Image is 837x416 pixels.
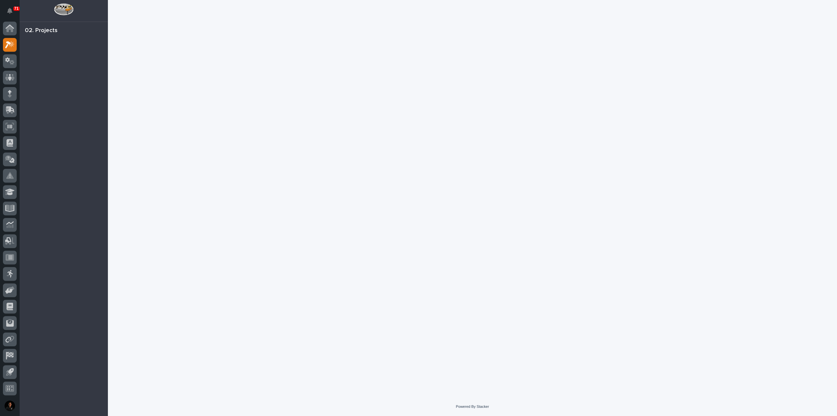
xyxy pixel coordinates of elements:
div: Notifications71 [8,8,17,18]
img: Workspace Logo [54,3,73,15]
div: 02. Projects [25,27,58,34]
p: 71 [14,6,19,11]
a: Powered By Stacker [456,405,489,408]
button: users-avatar [3,399,17,413]
button: Notifications [3,4,17,18]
